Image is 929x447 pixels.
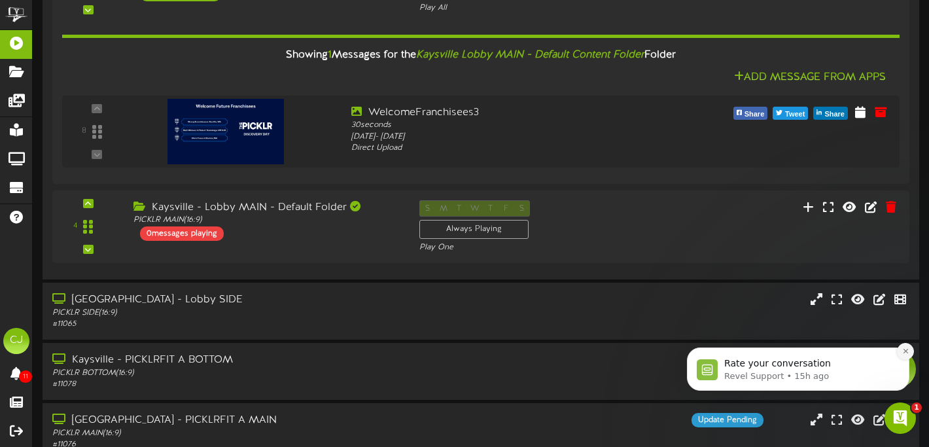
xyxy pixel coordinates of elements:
[29,94,50,115] img: Profile image for Revel Support
[133,215,400,226] div: PICKLR MAIN ( 16:9 )
[822,107,847,122] span: Share
[351,105,680,120] div: WelcomeFranchisees3
[167,99,284,164] img: 9678d595-1ac2-45f0-8cc1-9a9c5147704c.png
[133,200,400,215] div: Kaysville - Lobby MAIN - Default Folder
[351,132,680,143] div: [DATE] - [DATE]
[52,319,398,330] div: # 11065
[19,370,32,383] span: 11
[52,379,398,390] div: # 11078
[419,242,614,253] div: Play One
[733,107,768,120] button: Share
[351,143,680,154] div: Direct Upload
[742,107,767,122] span: Share
[3,328,29,354] div: CJ
[52,428,398,439] div: PICKLR MAIN ( 16:9 )
[911,402,922,413] span: 1
[328,49,332,61] span: 1
[52,41,909,69] div: Showing Messages for the Folder
[52,293,398,308] div: [GEOGRAPHIC_DATA] - Lobby SIDE
[813,107,848,120] button: Share
[140,226,224,241] div: 0 messages playing
[52,368,398,379] div: PICKLR BOTTOM ( 16:9 )
[419,220,529,239] div: Always Playing
[692,413,763,427] div: Update Pending
[57,105,226,117] p: Message from Revel Support, sent 15h ago
[52,413,398,428] div: [GEOGRAPHIC_DATA] - PICKLRFIT A MAIN
[782,107,807,122] span: Tweet
[773,107,808,120] button: Tweet
[230,78,247,95] button: Dismiss notification
[52,308,398,319] div: PICKLR SIDE ( 16:9 )
[667,265,929,412] iframe: Intercom notifications message
[730,69,890,86] button: Add Message From Apps
[52,353,398,368] div: Kaysville - PICKLRFIT A BOTTOM
[885,402,916,434] iframe: Intercom live chat
[57,93,164,103] span: Rate your conversation
[416,49,644,61] i: Kaysville Lobby MAIN - Default Content Folder
[20,82,242,126] div: message notification from Revel Support, 15h ago. Rate your conversation
[351,120,680,131] div: 30 seconds
[419,3,614,14] div: Play All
